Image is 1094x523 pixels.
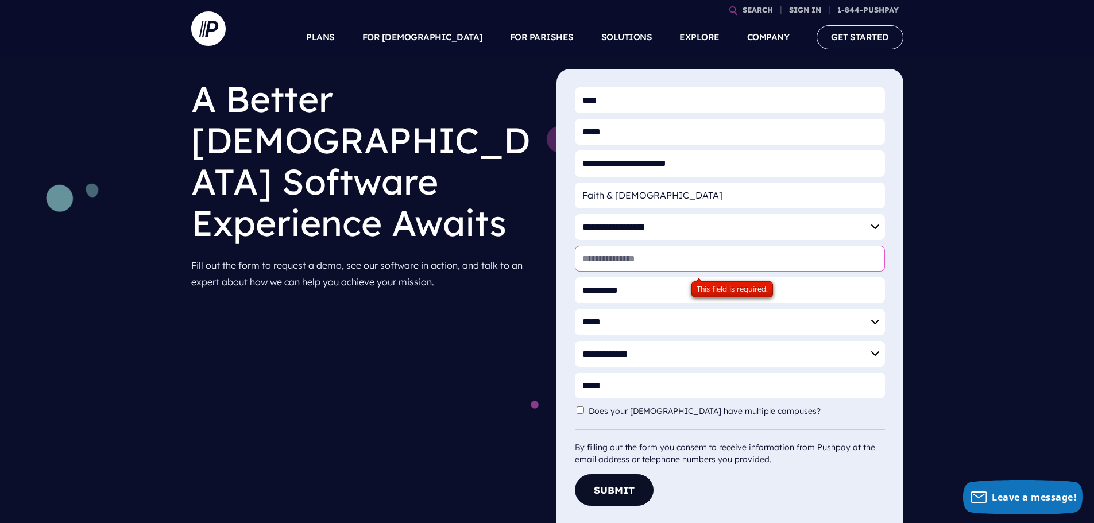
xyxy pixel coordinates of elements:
[362,17,482,57] a: FOR [DEMOGRAPHIC_DATA]
[992,491,1077,503] span: Leave a message!
[679,17,720,57] a: EXPLORE
[191,253,538,295] p: Fill out the form to request a demo, see our software in action, and talk to an expert about how ...
[191,69,538,253] h1: A Better [DEMOGRAPHIC_DATA] Software Experience Awaits
[575,429,885,466] div: By filling out the form you consent to receive information from Pushpay at the email address or t...
[691,281,773,297] div: This field is required.
[601,17,652,57] a: SOLUTIONS
[817,25,903,49] a: GET STARTED
[963,480,1083,514] button: Leave a message!
[747,17,790,57] a: COMPANY
[589,406,826,416] label: Does your [DEMOGRAPHIC_DATA] have multiple campuses?
[575,183,885,208] input: Organization Name
[306,17,335,57] a: PLANS
[510,17,574,57] a: FOR PARISHES
[575,474,654,506] button: Submit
